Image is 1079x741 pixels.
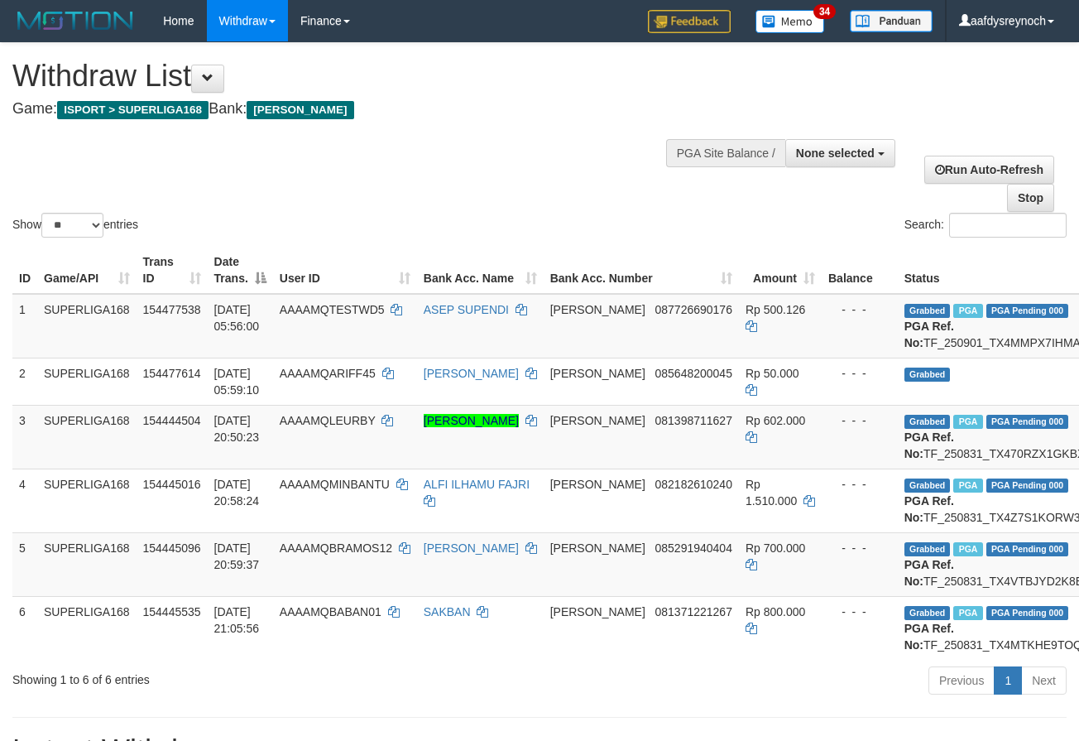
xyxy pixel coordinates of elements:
[12,8,138,33] img: MOTION_logo.png
[12,358,37,405] td: 2
[143,478,201,491] span: 154445016
[208,247,273,294] th: Date Trans.: activate to sort column descending
[655,478,732,491] span: Copy 082182610240 to clipboard
[904,542,951,556] span: Grabbed
[904,494,954,524] b: PGA Ref. No:
[424,414,519,427] a: [PERSON_NAME]
[904,622,954,652] b: PGA Ref. No:
[214,414,260,444] span: [DATE] 20:50:23
[953,415,982,429] span: Marked by aafounsreynich
[986,542,1069,556] span: PGA Pending
[57,101,209,119] span: ISPORT > SUPERLIGA168
[37,294,137,358] td: SUPERLIGA168
[746,303,805,316] span: Rp 500.126
[12,469,37,532] td: 4
[12,101,703,118] h4: Game: Bank:
[280,478,390,491] span: AAAAMQMINBANTU
[1021,666,1067,695] a: Next
[280,303,385,316] span: AAAAMQTESTWD5
[746,478,797,508] span: Rp 1.510.000
[37,358,137,405] td: SUPERLIGA168
[12,532,37,596] td: 5
[214,605,260,635] span: [DATE] 21:05:56
[785,139,895,167] button: None selected
[655,303,732,316] span: Copy 087726690176 to clipboard
[143,541,201,555] span: 154445096
[813,4,836,19] span: 34
[424,367,519,380] a: [PERSON_NAME]
[746,605,805,618] span: Rp 800.000
[796,147,875,160] span: None selected
[828,540,891,556] div: - - -
[214,541,260,571] span: [DATE] 20:59:37
[986,415,1069,429] span: PGA Pending
[37,247,137,294] th: Game/API: activate to sort column ascending
[544,247,739,294] th: Bank Acc. Number: activate to sort column ascending
[949,213,1067,238] input: Search:
[424,605,471,618] a: SAKBAN
[828,301,891,318] div: - - -
[280,367,376,380] span: AAAAMQARIFF45
[424,478,530,491] a: ALFI ILHAMU FAJRI
[12,213,138,238] label: Show entries
[12,247,37,294] th: ID
[655,367,732,380] span: Copy 085648200045 to clipboard
[12,405,37,469] td: 3
[904,320,954,349] b: PGA Ref. No:
[928,666,995,695] a: Previous
[550,478,645,491] span: [PERSON_NAME]
[273,247,417,294] th: User ID: activate to sort column ascending
[904,431,954,460] b: PGA Ref. No:
[417,247,544,294] th: Bank Acc. Name: activate to sort column ascending
[746,541,805,555] span: Rp 700.000
[986,606,1069,620] span: PGA Pending
[850,10,933,32] img: panduan.png
[550,541,645,555] span: [PERSON_NAME]
[924,156,1054,184] a: Run Auto-Refresh
[143,367,201,380] span: 154477614
[953,606,982,620] span: Marked by aafheankoy
[214,367,260,397] span: [DATE] 05:59:10
[143,414,201,427] span: 154444504
[739,247,822,294] th: Amount: activate to sort column ascending
[550,303,645,316] span: [PERSON_NAME]
[655,605,732,618] span: Copy 081371221267 to clipboard
[280,541,392,555] span: AAAAMQBRAMOS12
[37,469,137,532] td: SUPERLIGA168
[41,213,103,238] select: Showentries
[648,10,731,33] img: Feedback.jpg
[904,479,951,493] span: Grabbed
[666,139,785,167] div: PGA Site Balance /
[953,542,982,556] span: Marked by aafheankoy
[550,367,645,380] span: [PERSON_NAME]
[37,532,137,596] td: SUPERLIGA168
[280,414,376,427] span: AAAAMQLEURBY
[904,606,951,620] span: Grabbed
[143,303,201,316] span: 154477538
[37,596,137,660] td: SUPERLIGA168
[214,478,260,508] span: [DATE] 20:58:24
[12,596,37,660] td: 6
[986,304,1069,318] span: PGA Pending
[655,541,732,555] span: Copy 085291940404 to clipboard
[280,605,381,618] span: AAAAMQBABAN01
[994,666,1022,695] a: 1
[904,415,951,429] span: Grabbed
[904,304,951,318] span: Grabbed
[214,303,260,333] span: [DATE] 05:56:00
[822,247,898,294] th: Balance
[746,367,799,380] span: Rp 50.000
[828,412,891,429] div: - - -
[904,558,954,588] b: PGA Ref. No:
[143,605,201,618] span: 154445535
[550,414,645,427] span: [PERSON_NAME]
[247,101,353,119] span: [PERSON_NAME]
[12,665,437,688] div: Showing 1 to 6 of 6 entries
[550,605,645,618] span: [PERSON_NAME]
[953,479,982,493] span: Marked by aafheankoy
[828,365,891,382] div: - - -
[424,541,519,555] a: [PERSON_NAME]
[828,476,891,493] div: - - -
[37,405,137,469] td: SUPERLIGA168
[424,303,509,316] a: ASEP SUPENDI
